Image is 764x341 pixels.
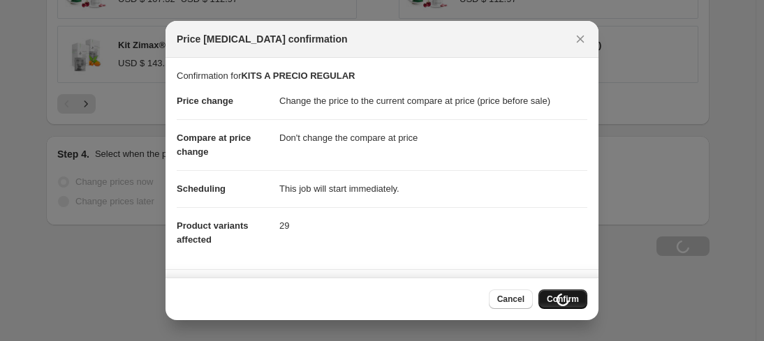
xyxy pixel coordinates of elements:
span: Product variants affected [177,220,249,245]
p: Confirmation for [177,69,587,83]
button: Close [571,29,590,49]
dd: Don't change the compare at price [279,119,587,156]
span: Price change [177,96,233,106]
dd: This job will start immediately. [279,170,587,207]
b: KITS A PRECIO REGULAR [241,70,355,81]
span: Scheduling [177,183,226,194]
span: Price [MEDICAL_DATA] confirmation [177,32,348,46]
span: Cancel [497,294,524,305]
dd: 29 [279,207,587,244]
dd: Change the price to the current compare at price (price before sale) [279,83,587,119]
button: Cancel [489,289,533,309]
span: Compare at price change [177,132,251,157]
